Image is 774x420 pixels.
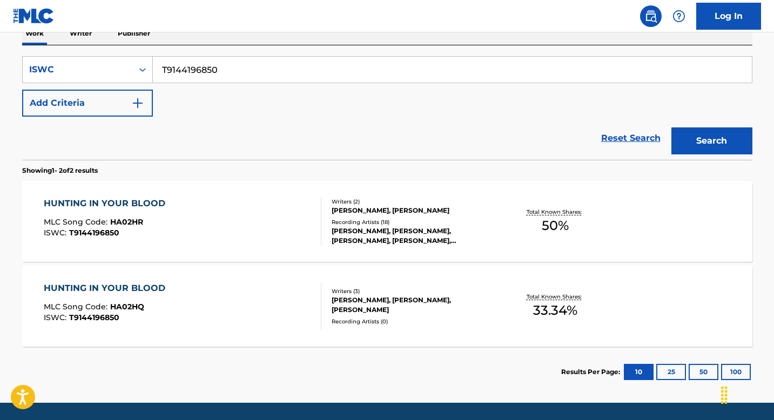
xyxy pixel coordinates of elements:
[22,166,98,175] p: Showing 1 - 2 of 2 results
[716,379,733,411] div: Drag
[672,10,685,23] img: help
[527,208,584,216] p: Total Known Shares:
[533,301,577,320] span: 33.34 %
[656,364,686,380] button: 25
[44,302,110,311] span: MLC Song Code :
[721,364,751,380] button: 100
[29,63,126,76] div: ISWC
[671,127,752,154] button: Search
[332,287,495,295] div: Writers ( 3 )
[115,22,153,45] p: Publisher
[332,226,495,246] div: [PERSON_NAME], [PERSON_NAME], [PERSON_NAME], [PERSON_NAME], [PERSON_NAME]
[69,228,119,238] span: T9144196850
[131,97,144,110] img: 9d2ae6d4665cec9f34b9.svg
[44,313,69,322] span: ISWC :
[527,293,584,301] p: Total Known Shares:
[596,126,666,150] a: Reset Search
[689,364,718,380] button: 50
[696,3,761,30] a: Log In
[624,364,654,380] button: 10
[640,5,662,27] a: Public Search
[110,217,143,227] span: HA02HR
[561,367,623,377] p: Results Per Page:
[22,90,153,117] button: Add Criteria
[44,228,69,238] span: ISWC :
[332,218,495,226] div: Recording Artists ( 18 )
[22,181,752,262] a: HUNTING IN YOUR BLOODMLC Song Code:HA02HRISWC:T9144196850Writers (2)[PERSON_NAME], [PERSON_NAME]R...
[332,317,495,326] div: Recording Artists ( 0 )
[332,198,495,206] div: Writers ( 2 )
[22,56,752,160] form: Search Form
[720,368,774,420] iframe: Chat Widget
[69,313,119,322] span: T9144196850
[542,216,569,235] span: 50 %
[110,302,144,311] span: HA02HQ
[66,22,95,45] p: Writer
[644,10,657,23] img: search
[668,5,690,27] div: Help
[22,22,47,45] p: Work
[44,217,110,227] span: MLC Song Code :
[332,295,495,315] div: [PERSON_NAME], [PERSON_NAME], [PERSON_NAME]
[44,282,171,295] div: HUNTING IN YOUR BLOOD
[22,266,752,347] a: HUNTING IN YOUR BLOODMLC Song Code:HA02HQISWC:T9144196850Writers (3)[PERSON_NAME], [PERSON_NAME],...
[44,197,171,210] div: HUNTING IN YOUR BLOOD
[13,8,55,24] img: MLC Logo
[332,206,495,215] div: [PERSON_NAME], [PERSON_NAME]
